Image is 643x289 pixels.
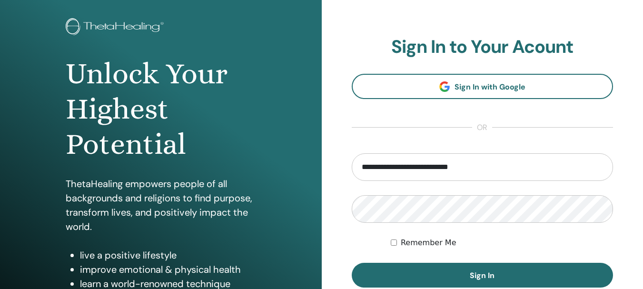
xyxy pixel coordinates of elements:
li: improve emotional & physical health [80,262,256,277]
div: Keep me authenticated indefinitely or until I manually logout [391,237,613,249]
a: Sign In with Google [352,74,613,99]
h2: Sign In to Your Acount [352,36,613,58]
span: or [472,122,492,133]
h1: Unlock Your Highest Potential [66,56,256,162]
span: Sign In with Google [455,82,525,92]
label: Remember Me [401,237,456,249]
p: ThetaHealing empowers people of all backgrounds and religions to find purpose, transform lives, a... [66,177,256,234]
button: Sign In [352,263,613,288]
span: Sign In [470,270,495,280]
li: live a positive lifestyle [80,248,256,262]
